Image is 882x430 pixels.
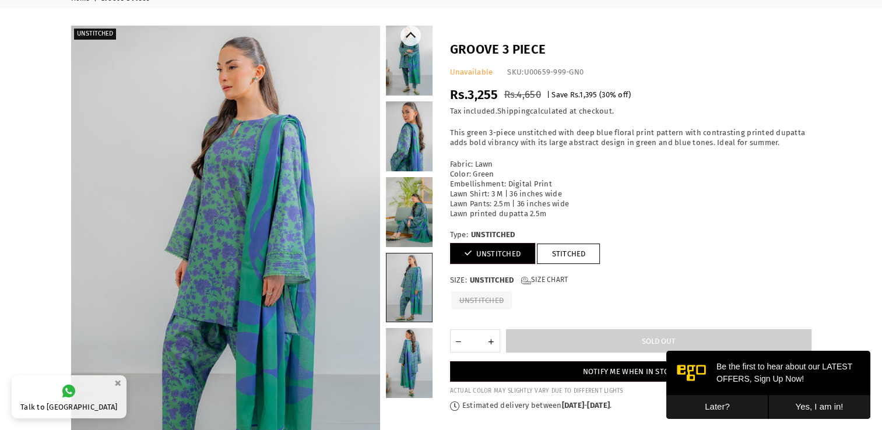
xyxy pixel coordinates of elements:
label: Type: [450,231,811,241]
span: Sold out [642,337,676,346]
span: UNSTITCHED [471,231,515,241]
a: Size Chart [521,276,568,286]
span: Save [551,90,568,99]
a: UNSTITCHED [450,243,536,264]
span: Unavailable [450,68,493,76]
label: UNSTITCHED [450,290,514,311]
iframe: webpush-onsite [666,351,870,418]
span: | [547,90,550,99]
p: This green 3-piece unstitched with deep blue floral print pattern with contrasting printed dupatt... [450,128,811,148]
div: ACTUAL COLOR MAY SLIGHTLY VARY DUE TO DIFFERENT LIGHTS [450,387,811,395]
p: Fabric: Lawn Color: Green Embellishment: Digital Print Lawn Shirt: 3 M | 36 inches wide Lawn Pant... [450,160,811,218]
span: U00659-999-GN0 [523,68,584,76]
quantity-input: Quantity [450,329,500,353]
label: Size: [450,276,811,286]
a: Talk to [GEOGRAPHIC_DATA] [12,375,126,418]
p: Estimated delivery between - . [450,401,811,411]
div: SKU: [507,68,584,77]
button: × [111,373,125,393]
span: Rs.3,255 [450,87,498,103]
a: STITCHED [537,244,600,264]
span: Rs.1,395 [570,90,598,99]
button: Previous [400,26,421,46]
time: [DATE] [562,401,585,410]
a: Notify me when in stock [450,361,811,382]
span: Rs.4,650 [504,89,541,101]
span: UNSTITCHED [470,276,514,286]
h1: Groove 3 Piece [450,41,811,59]
a: Shipping [497,107,530,116]
span: 30 [602,90,610,99]
label: Unstitched [74,29,116,40]
span: ( % off) [599,90,631,99]
time: [DATE] [587,401,610,410]
button: Sold out [506,329,811,353]
div: Tax included. calculated at checkout. [450,107,811,117]
button: Yes, I am in! [102,44,204,68]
